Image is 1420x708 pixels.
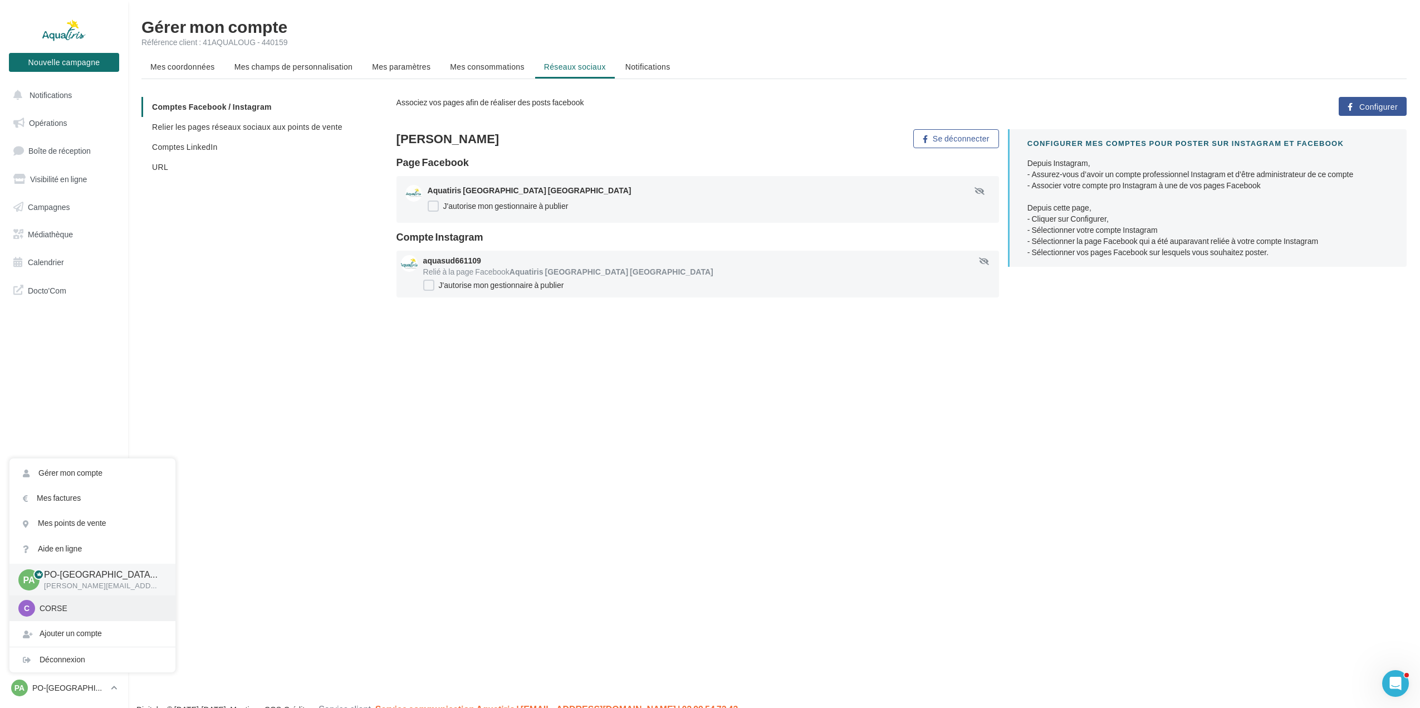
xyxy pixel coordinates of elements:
div: Depuis Instagram, - Assurez-vous d’avoir un compte professionnel Instagram et d’être administrate... [1027,158,1389,258]
span: Relier les pages réseaux sociaux aux points de vente [152,122,342,131]
a: Mes factures [9,486,175,511]
a: Mes points de vente [9,511,175,536]
span: Configurer [1359,102,1398,111]
span: Docto'Com [28,283,66,297]
a: Boîte de réception [7,139,121,163]
span: Boîte de réception [28,146,91,155]
span: PA [14,682,25,694]
span: URL [152,162,168,172]
span: PA [23,573,35,586]
button: Nouvelle campagne [9,53,119,72]
span: Campagnes [28,202,70,211]
p: PO-[GEOGRAPHIC_DATA]-HERAULT [32,682,106,694]
a: PA PO-[GEOGRAPHIC_DATA]-HERAULT [9,677,119,699]
label: J'autorise mon gestionnaire à publier [428,201,569,212]
button: Se déconnecter [913,129,998,148]
div: [PERSON_NAME] [396,133,693,145]
h1: Gérer mon compte [141,18,1407,35]
span: Notifications [30,90,72,100]
div: Ajouter un compte [9,621,175,646]
div: Relié à la page Facebook [423,266,995,277]
span: Visibilité en ligne [30,174,87,184]
div: Référence client : 41AQUALOUG - 440159 [141,37,1407,48]
a: Gérer mon compte [9,461,175,486]
a: Médiathèque [7,223,121,246]
span: Médiathèque [28,230,73,239]
div: Déconnexion [9,647,175,672]
span: Mes coordonnées [150,62,215,71]
iframe: Intercom live chat [1382,670,1409,697]
span: Associez vos pages afin de réaliser des posts facebook [396,97,584,107]
span: Mes paramètres [372,62,430,71]
span: Aquatiris [GEOGRAPHIC_DATA] [GEOGRAPHIC_DATA] [428,185,631,195]
span: Calendrier [28,257,64,267]
div: Page Facebook [396,157,999,167]
a: Campagnes [7,196,121,219]
a: Calendrier [7,251,121,274]
button: Notifications [7,84,117,107]
span: C [24,603,30,614]
p: CORSE [40,603,162,614]
a: Visibilité en ligne [7,168,121,191]
span: Aquatiris [GEOGRAPHIC_DATA] [GEOGRAPHIC_DATA] [510,267,713,276]
button: Configurer [1339,97,1407,116]
a: Aide en ligne [9,536,175,561]
a: Docto'Com [7,279,121,302]
p: [PERSON_NAME][EMAIL_ADDRESS][DOMAIN_NAME] [44,581,158,591]
p: PO-[GEOGRAPHIC_DATA]-HERAULT [44,568,158,581]
span: Comptes LinkedIn [152,142,218,152]
div: CONFIGURER MES COMPTES POUR POSTER sur instagram et facebook [1027,138,1389,149]
div: Compte Instagram [396,232,999,242]
a: Opérations [7,111,121,135]
label: J'autorise mon gestionnaire à publier [423,280,564,291]
span: aquasud661109 [423,256,481,265]
span: Notifications [625,62,670,71]
span: Mes champs de personnalisation [234,62,353,71]
span: Mes consommations [450,62,524,71]
span: Opérations [29,118,67,128]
